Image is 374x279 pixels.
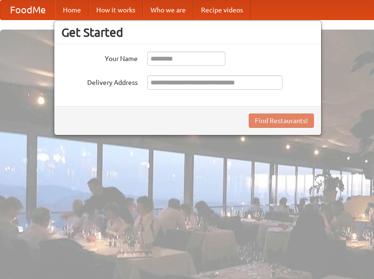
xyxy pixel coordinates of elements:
[143,0,193,20] a: Who we are
[0,0,55,20] a: FoodMe
[61,75,138,87] label: Delivery Address
[61,52,138,63] label: Your Name
[193,0,251,20] a: Recipe videos
[249,114,314,128] button: Find Restaurants!
[55,0,89,20] a: Home
[89,0,143,20] a: How it works
[61,25,314,40] h3: Get Started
